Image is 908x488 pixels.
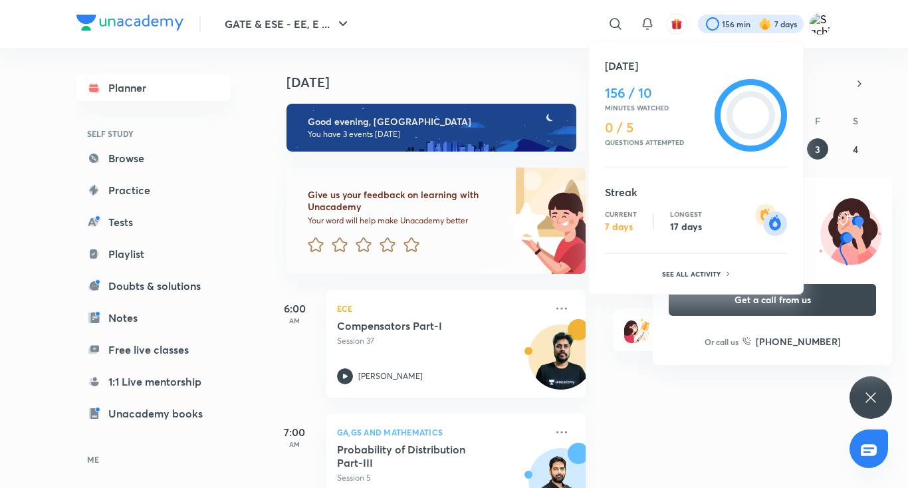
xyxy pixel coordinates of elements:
h4: 156 / 10 [605,85,709,101]
p: See all activity [662,270,724,278]
p: 17 days [670,221,702,233]
h5: [DATE] [605,58,787,74]
p: Longest [670,210,702,218]
img: streak [755,204,787,236]
p: 7 days [605,221,637,233]
p: Questions attempted [605,138,709,146]
p: Current [605,210,637,218]
h5: Streak [605,184,787,200]
h4: 0 / 5 [605,120,709,136]
p: Minutes watched [605,104,709,112]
